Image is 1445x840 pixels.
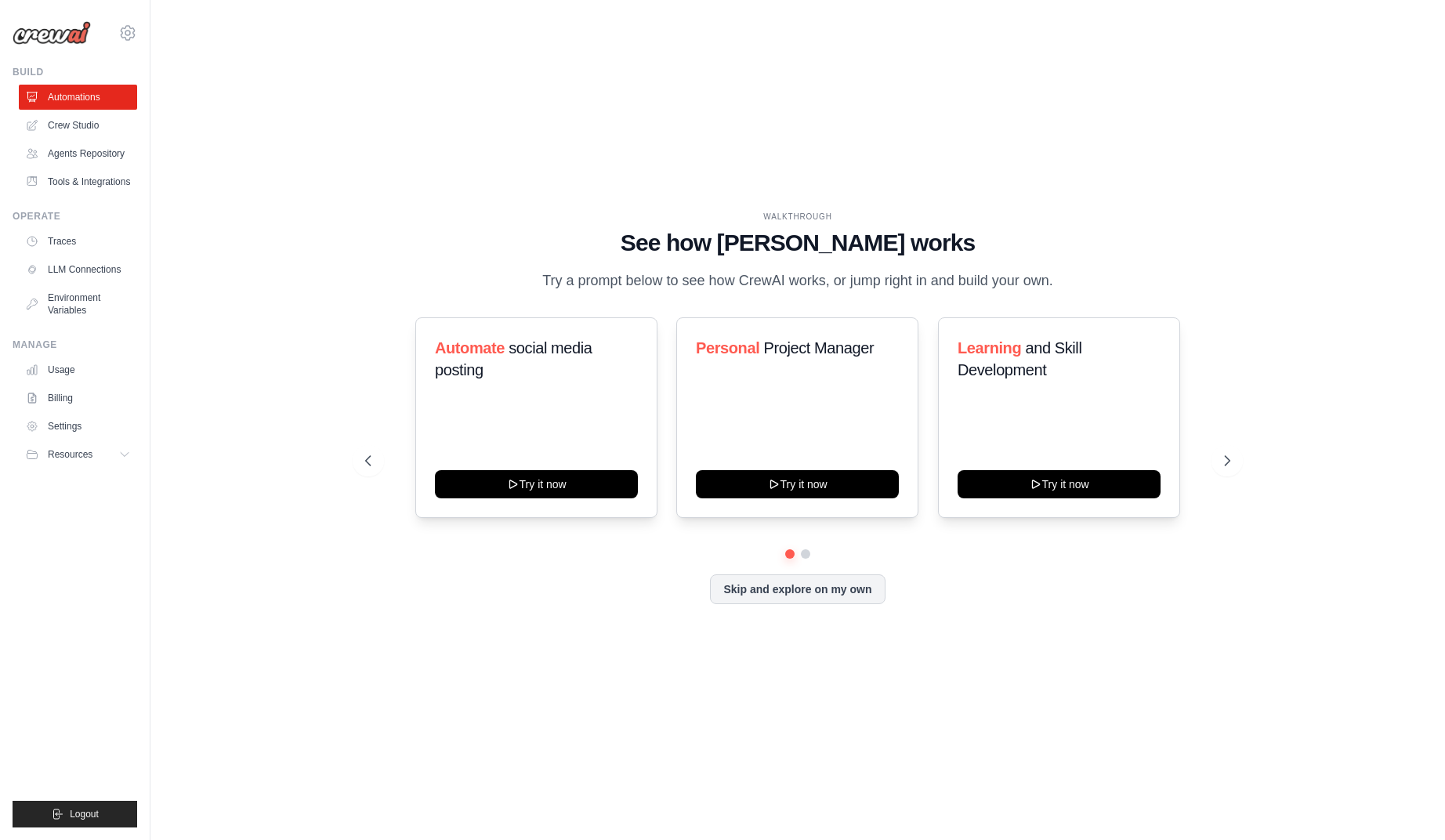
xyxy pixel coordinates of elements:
div: Operate [13,210,137,223]
div: Manage [13,339,137,351]
a: LLM Connections [19,257,137,282]
a: Billing [19,386,137,411]
a: Tools & Integrations [19,169,137,194]
p: Try a prompt below to see how CrewAI works, or jump right in and build your own. [534,270,1061,292]
span: Logout [70,808,99,820]
button: Try it now [696,470,899,498]
div: WALKTHROUGH [365,211,1230,223]
a: Environment Variables [19,285,137,323]
button: Try it now [435,470,638,498]
span: Personal [696,339,759,357]
button: Resources [19,442,137,467]
button: Try it now [958,470,1161,498]
a: Crew Studio [19,113,137,138]
h1: See how [PERSON_NAME] works [365,229,1230,257]
a: Automations [19,85,137,110]
button: Skip and explore on my own [710,574,885,604]
span: social media posting [435,339,592,378]
span: Project Manager [764,339,875,357]
a: Usage [19,357,137,382]
span: and Skill Development [958,339,1081,378]
div: Build [13,66,137,78]
span: Learning [958,339,1021,357]
span: Automate [435,339,505,357]
a: Settings [19,414,137,439]
img: Logo [13,21,91,45]
a: Traces [19,229,137,254]
a: Agents Repository [19,141,137,166]
button: Logout [13,801,137,827]
span: Resources [48,448,92,461]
